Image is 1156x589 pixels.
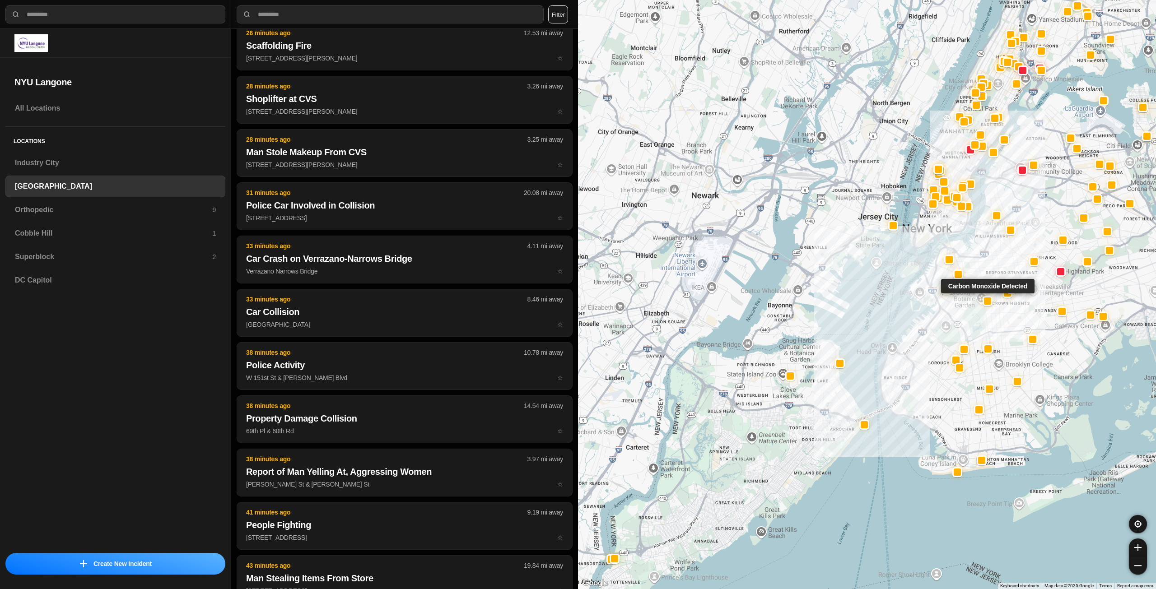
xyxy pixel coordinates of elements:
h2: Car Crash on Verrazano-Narrows Bridge [246,252,563,265]
h2: Scaffolding Fire [246,39,563,52]
button: 38 minutes ago14.54 mi awayProperty Damage Collision69th Pl & 60th Rdstar [237,395,573,443]
p: 2 [212,252,216,261]
button: 38 minutes ago3.97 mi awayReport of Man Yelling At, Aggressing Women[PERSON_NAME] St & [PERSON_NA... [237,449,573,496]
h2: Police Activity [246,359,563,371]
p: 4.11 mi away [527,241,563,250]
button: 28 minutes ago3.25 mi awayMan Stole Makeup From CVS[STREET_ADDRESS][PERSON_NAME]star [237,129,573,177]
h2: Property Damage Collision [246,412,563,425]
a: Report a map error [1117,583,1153,588]
a: 31 minutes ago20.08 mi awayPolice Car Involved in Collision[STREET_ADDRESS]star [237,214,573,222]
h2: Shoplifter at CVS [246,93,563,105]
p: 43 minutes ago [246,561,524,570]
button: zoom-out [1129,557,1147,575]
button: recenter [1129,515,1147,533]
a: Orthopedic9 [5,199,225,221]
p: Verrazano Narrows Bridge [246,267,563,276]
a: 38 minutes ago3.97 mi awayReport of Man Yelling At, Aggressing Women[PERSON_NAME] St & [PERSON_NA... [237,480,573,488]
a: 28 minutes ago3.25 mi awayMan Stole Makeup From CVS[STREET_ADDRESS][PERSON_NAME]star [237,161,573,168]
p: 9 [212,205,216,214]
button: 26 minutes ago12.53 mi awayScaffolding Fire[STREET_ADDRESS][PERSON_NAME]star [237,23,573,70]
a: 38 minutes ago10.78 mi awayPolice ActivityW 151st St & [PERSON_NAME] Blvdstar [237,374,573,381]
p: 20.08 mi away [524,188,563,197]
p: 9.19 mi away [527,508,563,517]
h3: All Locations [15,103,216,114]
h2: Police Car Involved in Collision [246,199,563,212]
h3: [GEOGRAPHIC_DATA] [15,181,216,192]
h2: NYU Langone [14,76,216,88]
a: Industry City [5,152,225,174]
span: star [557,161,563,168]
a: Superblock2 [5,246,225,268]
h3: Superblock [15,251,212,262]
p: 10.78 mi away [524,348,563,357]
button: 33 minutes ago8.46 mi awayCar Collision[GEOGRAPHIC_DATA]star [237,289,573,337]
span: star [557,214,563,222]
p: 41 minutes ago [246,508,527,517]
h2: Car Collision [246,306,563,318]
a: Terms (opens in new tab) [1099,583,1112,588]
button: 38 minutes ago10.78 mi awayPolice ActivityW 151st St & [PERSON_NAME] Blvdstar [237,342,573,390]
p: 33 minutes ago [246,295,527,304]
button: 33 minutes ago4.11 mi awayCar Crash on Verrazano-Narrows BridgeVerrazano Narrows Bridgestar [237,236,573,283]
button: 41 minutes ago9.19 mi awayPeople Fighting[STREET_ADDRESS]star [237,502,573,550]
a: DC Capitol [5,269,225,291]
span: star [557,268,563,275]
button: Filter [548,5,568,23]
h3: Cobble Hill [15,228,212,239]
a: 38 minutes ago14.54 mi awayProperty Damage Collision69th Pl & 60th Rdstar [237,427,573,435]
span: Map data ©2025 Google [1044,583,1094,588]
a: 28 minutes ago3.26 mi awayShoplifter at CVS[STREET_ADDRESS][PERSON_NAME]star [237,107,573,115]
h2: Man Stole Makeup From CVS [246,146,563,158]
button: 28 minutes ago3.26 mi awayShoplifter at CVS[STREET_ADDRESS][PERSON_NAME]star [237,76,573,124]
span: star [557,481,563,488]
img: recenter [1134,520,1142,528]
p: [STREET_ADDRESS][PERSON_NAME] [246,54,563,63]
button: zoom-in [1129,538,1147,557]
h5: Locations [5,127,225,152]
p: 69th Pl & 60th Rd [246,427,563,436]
a: Cobble Hill1 [5,223,225,244]
p: 38 minutes ago [246,348,524,357]
p: 26 minutes ago [246,28,524,37]
h3: Orthopedic [15,204,212,215]
img: search [242,10,252,19]
span: star [557,534,563,541]
a: 33 minutes ago8.46 mi awayCar Collision[GEOGRAPHIC_DATA]star [237,320,573,328]
p: 31 minutes ago [246,188,524,197]
p: 12.53 mi away [524,28,563,37]
p: 33 minutes ago [246,241,527,250]
p: 1 [212,229,216,238]
p: [GEOGRAPHIC_DATA] [246,320,563,329]
p: 19.84 mi away [524,561,563,570]
p: [STREET_ADDRESS] [246,533,563,542]
div: Carbon Monoxide Detected [941,278,1035,293]
h2: Report of Man Yelling At, Aggressing Women [246,465,563,478]
p: W 151st St & [PERSON_NAME] Blvd [246,373,563,382]
a: Open this area in Google Maps (opens a new window) [580,577,610,589]
a: 26 minutes ago12.53 mi awayScaffolding Fire[STREET_ADDRESS][PERSON_NAME]star [237,54,573,62]
img: search [11,10,20,19]
p: 8.46 mi away [527,295,563,304]
p: Create New Incident [93,559,152,568]
p: [STREET_ADDRESS][PERSON_NAME] [246,107,563,116]
h3: Industry City [15,158,216,168]
button: Keyboard shortcuts [1000,583,1039,589]
p: 14.54 mi away [524,401,563,410]
p: [STREET_ADDRESS] [246,213,563,223]
h3: DC Capitol [15,275,216,286]
span: star [557,55,563,62]
a: All Locations [5,97,225,119]
p: 38 minutes ago [246,455,527,464]
img: zoom-out [1134,562,1142,569]
img: logo [14,34,48,52]
p: [PERSON_NAME] St & [PERSON_NAME] St [246,480,563,489]
p: 28 minutes ago [246,82,527,91]
img: Google [580,577,610,589]
a: 33 minutes ago4.11 mi awayCar Crash on Verrazano-Narrows BridgeVerrazano Narrows Bridgestar [237,267,573,275]
a: [GEOGRAPHIC_DATA] [5,176,225,197]
span: star [557,108,563,115]
p: 38 minutes ago [246,401,524,410]
span: star [557,427,563,435]
p: [STREET_ADDRESS][PERSON_NAME] [246,160,563,169]
p: 28 minutes ago [246,135,527,144]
